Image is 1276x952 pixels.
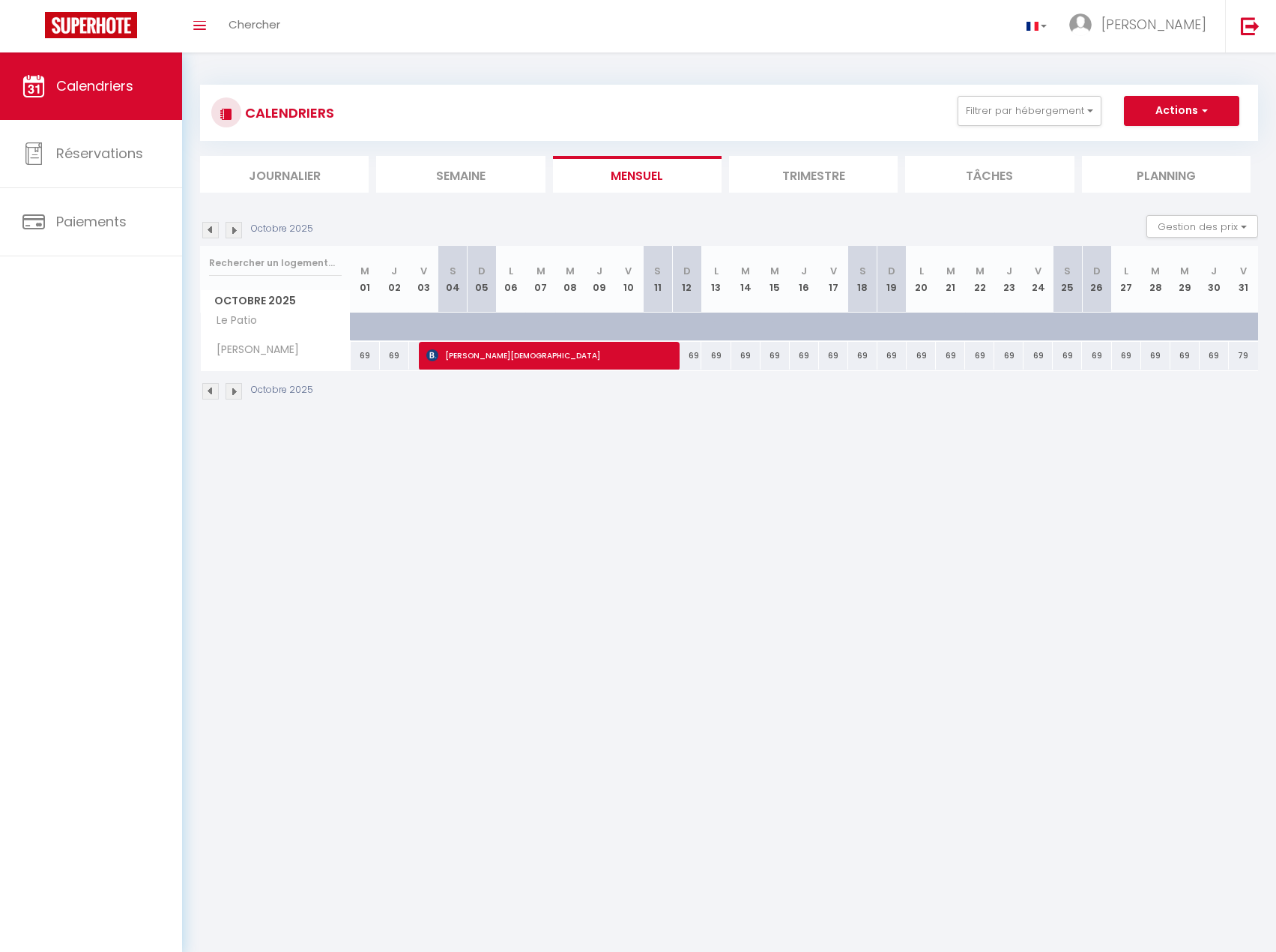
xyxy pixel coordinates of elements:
abbr: M [946,264,955,278]
span: Calendriers [56,76,133,95]
div: 69 [731,342,761,370]
th: 27 [1112,246,1141,313]
div: 69 [1200,342,1229,370]
abbr: S [859,264,866,278]
div: 69 [1141,342,1170,370]
abbr: D [683,264,691,278]
th: 11 [643,246,672,313]
abbr: V [625,264,632,278]
th: 26 [1082,246,1111,313]
abbr: L [919,264,924,278]
abbr: J [596,264,602,278]
th: 13 [701,246,731,313]
th: 20 [907,246,936,313]
span: Paiements [56,212,127,231]
div: 69 [672,342,701,370]
img: ... [1069,13,1092,36]
abbr: S [450,264,456,278]
div: 69 [790,342,819,370]
abbr: M [536,264,545,278]
div: 69 [848,342,877,370]
span: Octobre 2025 [201,290,350,312]
th: 05 [468,246,497,313]
img: logout [1241,16,1260,35]
th: 30 [1200,246,1229,313]
span: [PERSON_NAME] [203,342,303,358]
p: Octobre 2025 [251,383,313,397]
li: Planning [1082,156,1251,193]
div: 69 [994,342,1023,370]
th: 23 [994,246,1023,313]
abbr: L [1124,264,1128,278]
abbr: J [391,264,397,278]
div: 69 [380,342,409,370]
abbr: M [770,264,779,278]
div: 69 [701,342,731,370]
li: Semaine [376,156,545,193]
li: Journalier [200,156,369,193]
abbr: M [741,264,750,278]
th: 04 [438,246,468,313]
div: 69 [1112,342,1141,370]
th: 08 [555,246,584,313]
abbr: V [830,264,837,278]
th: 18 [848,246,877,313]
abbr: M [1180,264,1189,278]
abbr: M [1151,264,1160,278]
input: Rechercher un logement... [209,250,342,277]
div: 69 [907,342,936,370]
abbr: D [478,264,486,278]
img: Super Booking [45,12,137,38]
button: Gestion des prix [1146,215,1258,238]
th: 17 [819,246,848,313]
th: 10 [614,246,643,313]
abbr: L [509,264,513,278]
abbr: M [360,264,369,278]
div: 69 [1082,342,1111,370]
th: 06 [497,246,526,313]
abbr: M [976,264,985,278]
abbr: J [1211,264,1217,278]
th: 21 [936,246,965,313]
button: Filtrer par hébergement [958,96,1101,126]
th: 09 [584,246,614,313]
th: 02 [380,246,409,313]
div: 69 [351,342,380,370]
abbr: S [654,264,661,278]
button: Ouvrir le widget de chat LiveChat [12,6,57,51]
abbr: V [1240,264,1247,278]
th: 03 [409,246,438,313]
th: 07 [526,246,555,313]
div: 69 [877,342,907,370]
div: 79 [1229,342,1258,370]
button: Actions [1124,96,1239,126]
abbr: J [1006,264,1012,278]
span: [PERSON_NAME][DEMOGRAPHIC_DATA] [426,341,670,370]
abbr: J [801,264,807,278]
th: 01 [351,246,380,313]
div: 69 [965,342,994,370]
li: Tâches [905,156,1074,193]
div: 69 [1053,342,1082,370]
th: 22 [965,246,994,313]
th: 19 [877,246,907,313]
abbr: D [1093,264,1101,278]
abbr: V [1035,264,1041,278]
abbr: M [566,264,575,278]
abbr: V [420,264,427,278]
th: 31 [1229,246,1258,313]
th: 14 [731,246,761,313]
span: [PERSON_NAME] [1101,15,1206,34]
div: 69 [761,342,790,370]
abbr: D [888,264,895,278]
li: Trimestre [729,156,898,193]
th: 29 [1170,246,1200,313]
abbr: L [714,264,719,278]
span: Le Patio [203,313,261,329]
div: 69 [936,342,965,370]
th: 25 [1053,246,1082,313]
div: 69 [819,342,848,370]
th: 15 [761,246,790,313]
th: 28 [1141,246,1170,313]
th: 24 [1023,246,1053,313]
